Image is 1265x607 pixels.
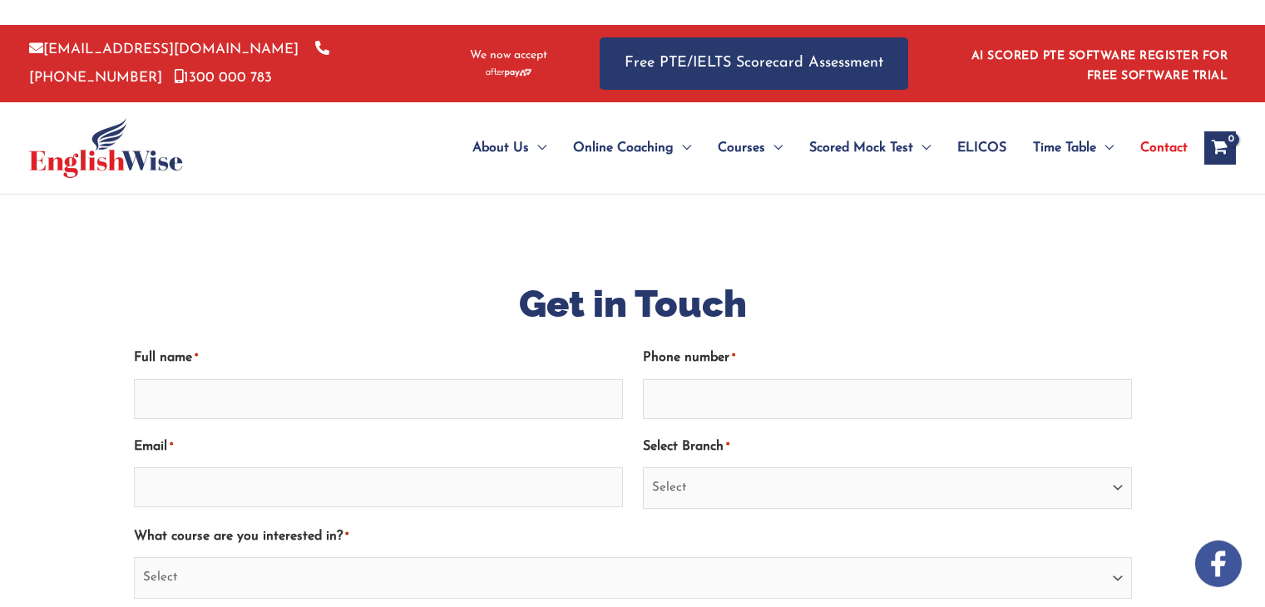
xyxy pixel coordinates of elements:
a: About UsMenu Toggle [459,119,560,177]
aside: Header Widget 1 [961,37,1236,91]
span: Menu Toggle [674,119,691,177]
span: Contact [1140,119,1188,177]
img: Afterpay-Logo [486,68,531,77]
span: Menu Toggle [529,119,546,177]
a: Scored Mock TestMenu Toggle [796,119,944,177]
span: Menu Toggle [1096,119,1114,177]
label: Select Branch [643,433,729,461]
a: Free PTE/IELTS Scorecard Assessment [600,37,908,90]
a: Time TableMenu Toggle [1020,119,1127,177]
label: Phone number [643,344,735,372]
a: 1300 000 783 [175,71,272,85]
span: Menu Toggle [765,119,783,177]
label: Full name [134,344,198,372]
nav: Site Navigation: Main Menu [432,119,1188,177]
a: AI SCORED PTE SOFTWARE REGISTER FOR FREE SOFTWARE TRIAL [971,50,1228,82]
label: Email [134,433,173,461]
span: We now accept [470,47,547,64]
span: Courses [718,119,765,177]
a: CoursesMenu Toggle [704,119,796,177]
a: Online CoachingMenu Toggle [560,119,704,177]
span: ELICOS [957,119,1006,177]
span: About Us [472,119,529,177]
a: Contact [1127,119,1188,177]
a: [PHONE_NUMBER] [29,42,329,84]
a: [EMAIL_ADDRESS][DOMAIN_NAME] [29,42,299,57]
span: Menu Toggle [913,119,931,177]
h1: Get in Touch [134,278,1132,330]
img: white-facebook.png [1195,540,1242,587]
span: Time Table [1033,119,1096,177]
img: cropped-ew-logo [29,118,183,178]
a: View Shopping Cart, empty [1204,131,1236,165]
a: ELICOS [944,119,1020,177]
label: What course are you interested in? [134,523,348,550]
span: Online Coaching [573,119,674,177]
span: Scored Mock Test [809,119,913,177]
